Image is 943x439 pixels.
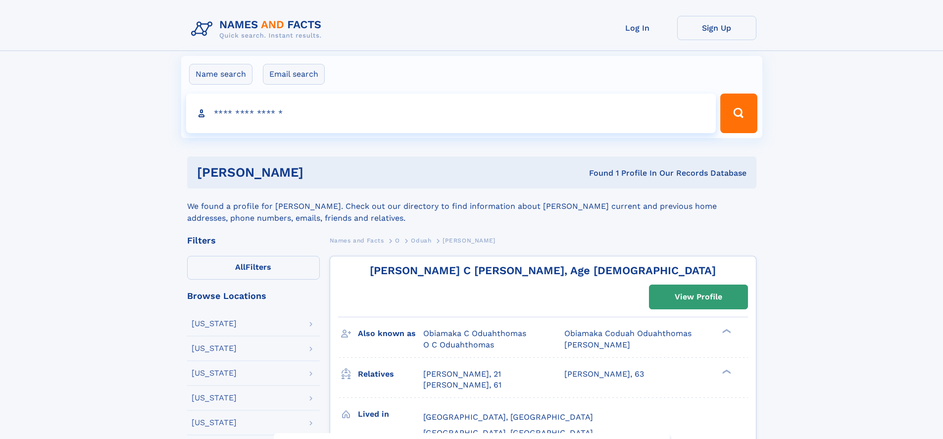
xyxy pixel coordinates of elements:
[720,368,732,375] div: ❯
[598,16,677,40] a: Log In
[446,168,746,179] div: Found 1 Profile In Our Records Database
[263,64,325,85] label: Email search
[330,234,384,246] a: Names and Facts
[564,329,692,338] span: Obiamaka Coduah Oduahthomas
[186,94,716,133] input: search input
[192,394,237,402] div: [US_STATE]
[197,166,447,179] h1: [PERSON_NAME]
[677,16,756,40] a: Sign Up
[411,237,431,244] span: Oduah
[720,328,732,335] div: ❯
[192,344,237,352] div: [US_STATE]
[187,256,320,280] label: Filters
[649,285,747,309] a: View Profile
[423,428,593,438] span: [GEOGRAPHIC_DATA], [GEOGRAPHIC_DATA]
[423,380,501,390] a: [PERSON_NAME], 61
[192,369,237,377] div: [US_STATE]
[423,369,501,380] a: [PERSON_NAME], 21
[675,286,722,308] div: View Profile
[443,237,496,244] span: [PERSON_NAME]
[187,189,756,224] div: We found a profile for [PERSON_NAME]. Check out our directory to find information about [PERSON_N...
[358,325,423,342] h3: Also known as
[358,406,423,423] h3: Lived in
[423,340,494,349] span: O C Oduahthomas
[189,64,252,85] label: Name search
[187,292,320,300] div: Browse Locations
[187,16,330,43] img: Logo Names and Facts
[192,320,237,328] div: [US_STATE]
[423,329,526,338] span: Obiamaka C Oduahthomas
[235,262,246,272] span: All
[564,340,630,349] span: [PERSON_NAME]
[423,412,593,422] span: [GEOGRAPHIC_DATA], [GEOGRAPHIC_DATA]
[192,419,237,427] div: [US_STATE]
[187,236,320,245] div: Filters
[395,234,400,246] a: O
[370,264,716,277] a: [PERSON_NAME] C [PERSON_NAME], Age [DEMOGRAPHIC_DATA]
[358,366,423,383] h3: Relatives
[564,369,644,380] a: [PERSON_NAME], 63
[720,94,757,133] button: Search Button
[411,234,431,246] a: Oduah
[395,237,400,244] span: O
